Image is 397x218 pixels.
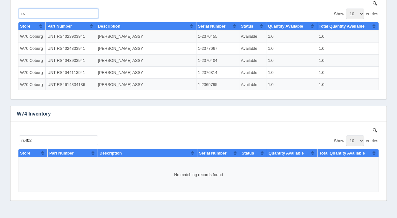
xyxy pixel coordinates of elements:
td: W70 Coburg [2,65,29,77]
button: Sort column ascending [293,21,298,29]
td: Available [222,77,249,89]
span: Store [3,23,14,27]
span: Status [225,23,237,27]
button: Sort column ascending [243,21,247,29]
button: Previous [317,81,338,88]
td: UNT RS4044113941 [29,65,79,77]
span: Description [80,12,103,17]
td: 1-2369795 [179,77,222,89]
td: W70 Coburg [2,41,29,53]
button: Sort column ascending [173,21,177,29]
b: 1 [36,83,38,87]
button: Sort column ascending [355,21,359,29]
span: Quantity Available [251,12,286,17]
b: 1 [28,83,31,87]
button: Sort column ascending [24,21,28,29]
button: Sort column ascending [215,10,219,18]
button: Sort column ascending [74,21,78,29]
td: [PERSON_NAME] ASSY [79,65,180,77]
td: UNT RS4043553941 [28,18,79,79]
button: Sort column ascending [21,10,25,18]
td: 1.0 [249,41,300,53]
td: 1.0 [249,77,300,89]
span: Part Number [32,23,57,27]
td: W19 [GEOGRAPHIC_DATA] [2,18,28,79]
td: 1.0 [249,65,300,77]
button: Sort column ascending [172,10,176,18]
td: 1-2382677 [179,18,222,79]
b: 1 [20,83,23,87]
button: Sort column ascending [22,21,26,29]
td: [PERSON_NAME] ASSY [79,53,180,65]
span: Description [81,23,103,27]
td: 1-2376314 [179,65,222,77]
td: 1.0 [249,18,300,79]
span: Quantity Available [252,23,287,27]
button: Sort column ascending [72,10,76,18]
div: Page 1 of 1 [3,83,52,88]
button: Sort column ascending [355,10,359,18]
td: [PERSON_NAME] ASSY [79,18,179,79]
td: W70 Coburg [2,53,29,65]
span: Total Quantity Available [302,12,347,17]
span: Status [224,12,236,17]
td: 1.0 [300,18,362,79]
td: 1.0 [300,53,362,65]
td: Available [222,53,249,65]
button: Sort column ascending [242,10,246,18]
span: Show [317,10,327,15]
td: UNT RS4023903941 [29,29,79,41]
td: 1-2370404 [179,53,222,65]
span: Store [3,12,14,17]
button: Sort column ascending [174,21,178,29]
span: Part Number [30,12,54,17]
td: Available [222,41,249,53]
td: [PERSON_NAME] ASSY [79,29,180,41]
td: 1-2377667 [179,41,222,53]
span: Description [83,23,105,27]
button: Next [346,81,360,88]
button: Sort column ascending [216,21,220,29]
td: UNT RS4614334136 [29,77,79,89]
td: W70 Coburg [2,77,29,89]
span: Serial Number [181,23,209,27]
td: 1.0 [300,65,362,77]
td: [PERSON_NAME] ASSY [79,77,180,89]
span: Part Number [31,23,55,27]
input: Type a keyword... [2,7,81,17]
span: Total Quantity Available [302,23,348,27]
td: 1.0 [300,41,362,53]
span: Status [224,23,236,27]
span: entries [349,10,361,15]
td: 1.0 [249,29,300,41]
h3: W74 Inventory [10,106,377,122]
td: Available [222,65,249,77]
span: Quantity Available [251,23,286,27]
td: Available [222,29,249,41]
td: 1-2370455 [179,29,222,41]
td: UNT RS4024333941 [29,41,79,53]
button: Sort column ascending [293,10,297,18]
td: No matching records found [2,29,362,64]
td: 1.0 [249,53,300,65]
button: Sort column ascending [216,21,220,29]
button: Sort column ascending [72,21,77,29]
span: Serial Number [181,12,209,17]
span: Serial Number [182,23,210,27]
td: [PERSON_NAME] ASSY [79,41,180,53]
td: W70 Coburg [2,29,29,41]
button: Page 1 [338,81,346,88]
button: Sort column ascending [294,21,298,29]
button: Sort column ascending [243,21,247,29]
td: UNT RS4043903941 [29,53,79,65]
td: Available [222,18,249,79]
td: 1.0 [300,77,362,89]
td: 1.0 [300,29,362,41]
span: Total Quantity Available [302,23,348,27]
